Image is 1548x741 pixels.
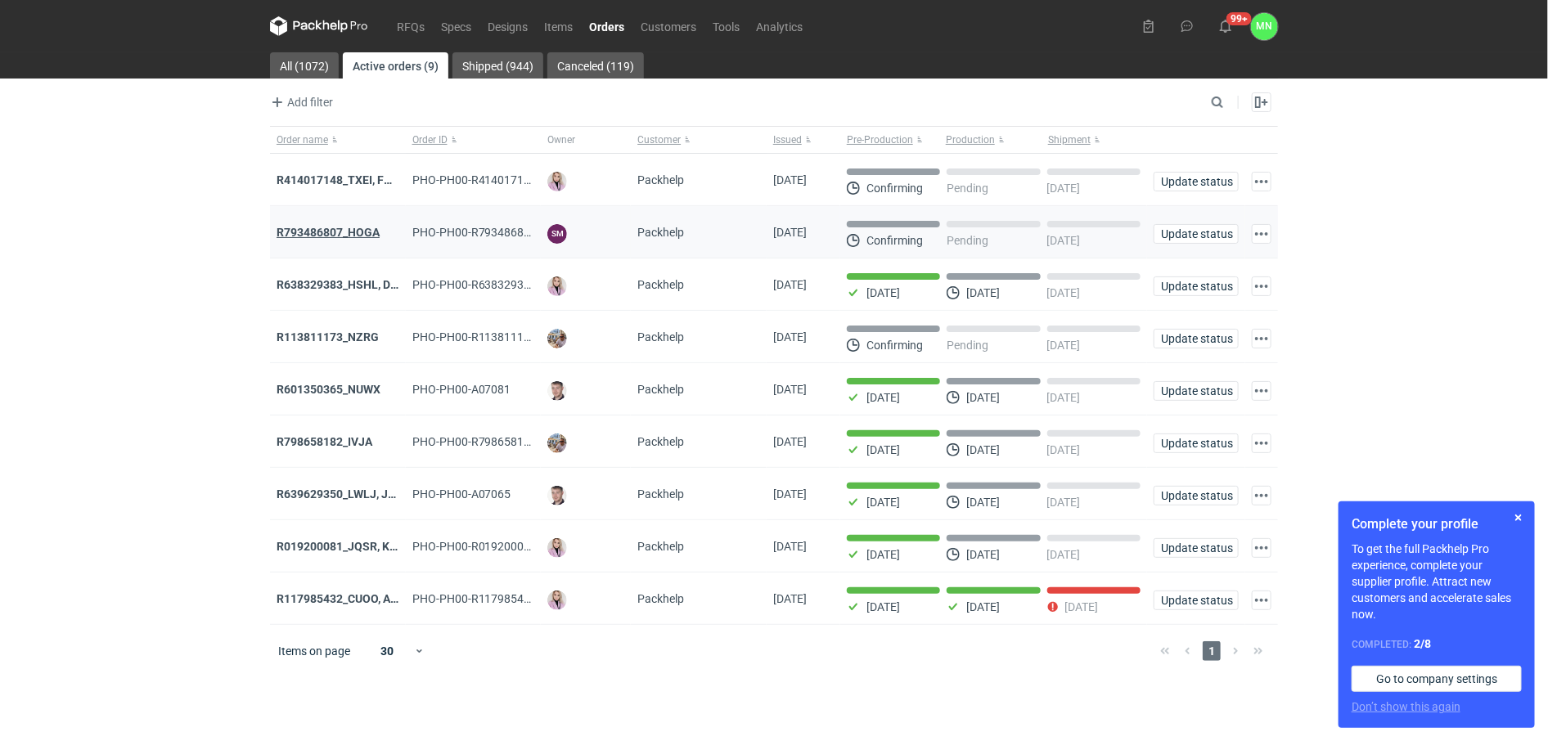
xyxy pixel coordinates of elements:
[581,16,632,36] a: Orders
[866,548,900,561] p: [DATE]
[1161,490,1231,501] span: Update status
[412,540,664,553] span: PHO-PH00-R019200081_JQSR,-KAYL
[1352,514,1522,534] h1: Complete your profile
[1047,443,1081,456] p: [DATE]
[412,278,606,291] span: PHO-PH00-R638329383_HSHL,-DETO
[412,226,574,239] span: PHO-PH00-R793486807_HOGA
[866,339,923,352] p: Confirming
[1252,224,1271,244] button: Actions
[277,383,380,396] a: R601350365_NUWX
[767,127,840,153] button: Issued
[270,16,368,36] svg: Packhelp Pro
[966,286,1000,299] p: [DATE]
[773,173,807,186] span: 12/08/2025
[412,435,567,448] span: PHO-PH00-R798658182_IVJA
[412,173,636,186] span: PHO-PH00-R414017148_TXEI,-FODU,-EARC
[1252,538,1271,558] button: Actions
[966,600,1000,613] p: [DATE]
[361,640,414,662] div: 30
[547,172,567,191] img: Klaudia Wiśniewska
[637,173,684,186] span: Packhelp
[1252,591,1271,610] button: Actions
[536,16,581,36] a: Items
[1047,234,1081,247] p: [DATE]
[704,16,748,36] a: Tools
[277,278,412,291] strong: R638329383_HSHL, DETO
[1045,127,1147,153] button: Shipment
[267,92,334,112] button: Add filter
[277,540,410,553] a: R019200081_JQSR, KAYL
[1154,433,1239,453] button: Update status
[1154,172,1239,191] button: Update status
[773,330,807,344] span: 07/08/2025
[966,496,1000,509] p: [DATE]
[1047,182,1081,195] p: [DATE]
[547,52,644,79] a: Canceled (119)
[866,391,900,404] p: [DATE]
[773,226,807,239] span: 12/08/2025
[1047,339,1081,352] p: [DATE]
[1161,176,1231,187] span: Update status
[547,276,567,296] img: Klaudia Wiśniewska
[637,540,684,553] span: Packhelp
[412,592,644,605] span: PHO-PH00-R117985432_CUOO,-AZGB,-OQAV
[947,234,988,247] p: Pending
[947,182,988,195] p: Pending
[1047,391,1081,404] p: [DATE]
[637,226,684,239] span: Packhelp
[748,16,811,36] a: Analytics
[278,643,350,659] span: Items on page
[946,133,995,146] span: Production
[1352,666,1522,692] a: Go to company settings
[1154,224,1239,244] button: Update status
[1161,281,1231,292] span: Update status
[966,548,1000,561] p: [DATE]
[966,443,1000,456] p: [DATE]
[773,383,807,396] span: 06/08/2025
[773,487,807,501] span: 04/08/2025
[1154,276,1239,296] button: Update status
[1252,433,1271,453] button: Actions
[1352,635,1522,653] div: Completed:
[637,330,684,344] span: Packhelp
[1161,385,1231,397] span: Update status
[479,16,536,36] a: Designs
[1251,13,1278,40] button: MN
[547,329,567,348] img: Michał Palasek
[637,383,684,396] span: Packhelp
[547,133,575,146] span: Owner
[547,433,567,453] img: Michał Palasek
[866,600,900,613] p: [DATE]
[1352,541,1522,622] p: To get the full Packhelp Pro experience, complete your supplier profile. Attract new customers an...
[1252,276,1271,296] button: Actions
[1252,172,1271,191] button: Actions
[1252,381,1271,401] button: Actions
[1161,228,1231,240] span: Update status
[412,133,448,146] span: Order ID
[1154,381,1239,401] button: Update status
[1161,438,1231,449] span: Update status
[547,591,567,610] img: Klaudia Wiśniewska
[1352,698,1460,715] button: Don’t show this again
[1154,591,1239,610] button: Update status
[866,182,923,195] p: Confirming
[1203,641,1221,661] span: 1
[277,487,413,501] a: R639629350_LWLJ, JGWC
[1065,600,1099,613] p: [DATE]
[547,538,567,558] img: Klaudia Wiśniewska
[1048,133,1091,146] span: Shipment
[270,52,339,79] a: All (1072)
[343,52,448,79] a: Active orders (9)
[547,381,567,401] img: Maciej Sikora
[277,330,379,344] a: R113811173_NZRG
[840,127,943,153] button: Pre-Production
[1047,496,1081,509] p: [DATE]
[637,278,684,291] span: Packhelp
[277,592,448,605] a: R117985432_CUOO, AZGB, OQAV
[773,592,807,605] span: 30/06/2025
[1161,595,1231,606] span: Update status
[943,127,1045,153] button: Production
